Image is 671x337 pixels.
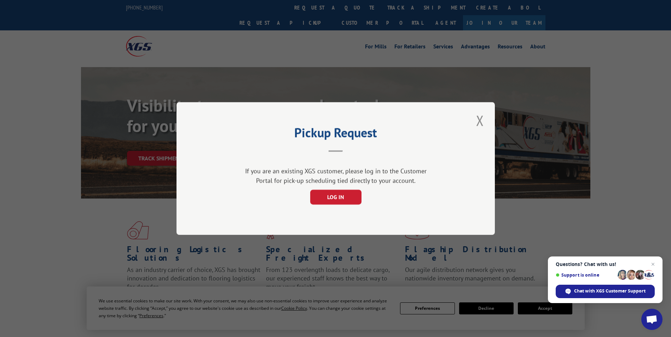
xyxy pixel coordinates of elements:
div: If you are an existing XGS customer, please log in to the Customer Portal for pick-up scheduling ... [242,166,429,185]
span: Chat with XGS Customer Support [556,285,655,298]
h2: Pickup Request [212,128,459,141]
span: Support is online [556,272,615,278]
button: LOG IN [310,190,361,205]
button: Close modal [474,111,486,130]
a: LOG IN [310,194,361,201]
span: Chat with XGS Customer Support [574,288,646,294]
span: Questions? Chat with us! [556,261,655,267]
a: Open chat [641,309,663,330]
